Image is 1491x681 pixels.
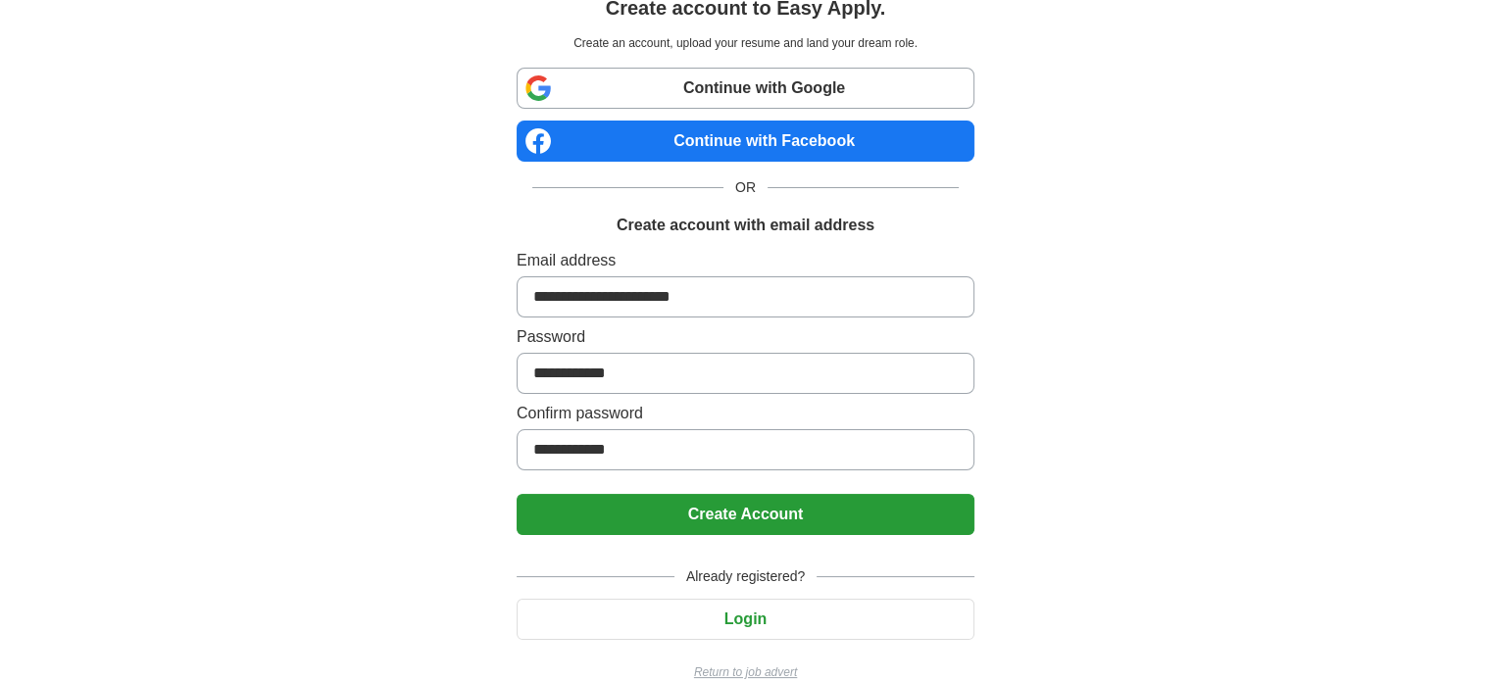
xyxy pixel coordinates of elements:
[521,34,970,52] p: Create an account, upload your resume and land your dream role.
[517,663,974,681] a: Return to job advert
[674,566,817,587] span: Already registered?
[517,599,974,640] button: Login
[517,402,974,425] label: Confirm password
[517,610,974,627] a: Login
[517,68,974,109] a: Continue with Google
[723,177,768,198] span: OR
[617,214,874,237] h1: Create account with email address
[517,494,974,535] button: Create Account
[517,121,974,162] a: Continue with Facebook
[517,249,974,272] label: Email address
[517,325,974,349] label: Password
